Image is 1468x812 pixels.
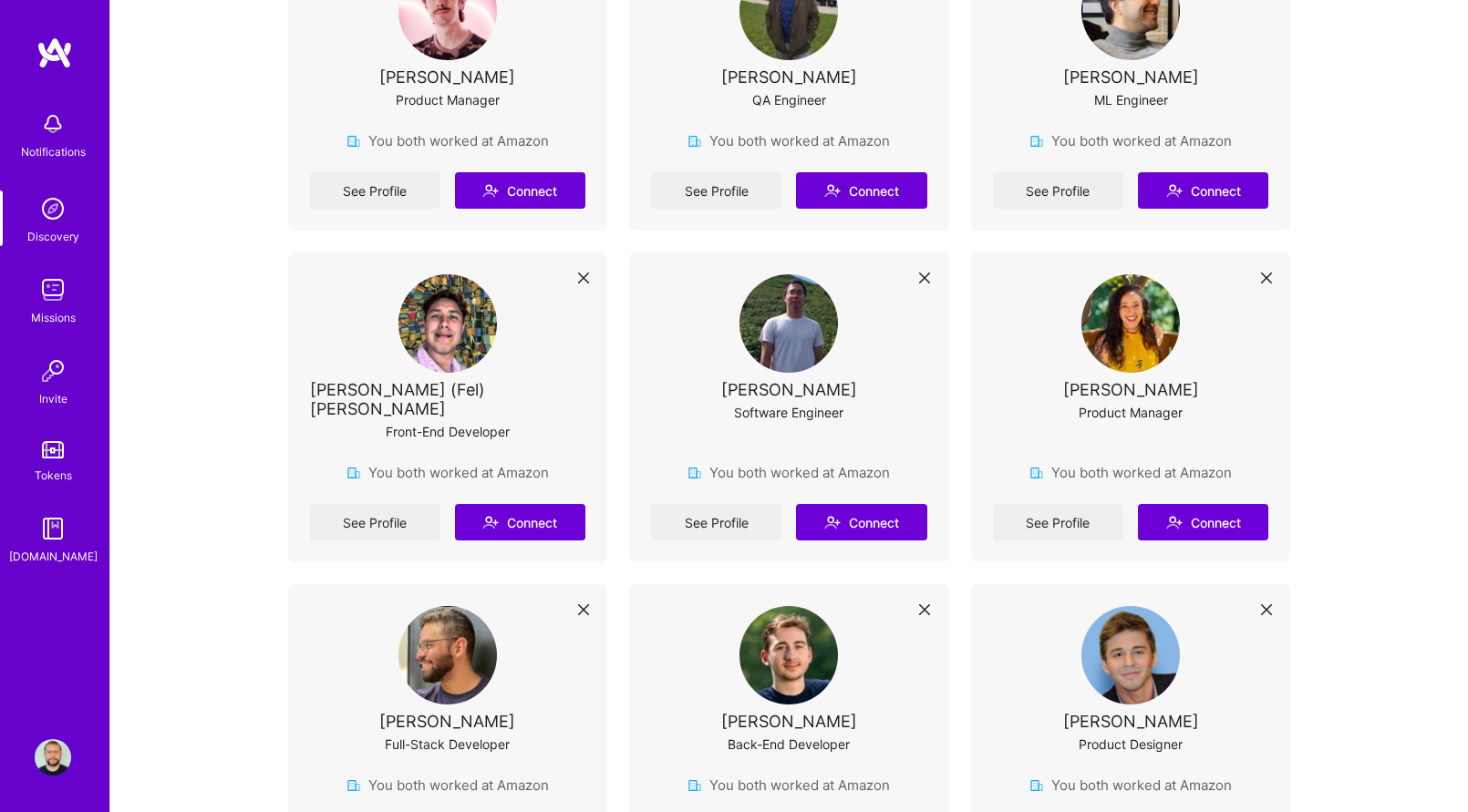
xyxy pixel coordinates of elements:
img: company icon [687,134,702,149]
div: [PERSON_NAME] [721,67,857,87]
img: User Avatar [35,739,71,776]
div: Software Engineer [734,403,843,422]
a: See Profile [310,504,440,540]
i: icon Close [919,272,930,283]
div: You both worked at Amazon [687,131,890,150]
img: User Avatar [1081,606,1180,704]
i: icon Connect [1166,182,1183,199]
img: guide book [35,510,71,547]
div: Missions [31,308,76,327]
img: teamwork [35,272,71,308]
button: Connect [796,172,926,209]
div: Back-End Developer [728,735,850,754]
img: User Avatar [398,606,497,704]
a: See Profile [310,172,440,209]
img: company icon [1029,778,1044,793]
div: [DOMAIN_NAME] [9,547,98,566]
i: icon Connect [824,182,841,199]
button: Connect [796,504,926,540]
div: You both worked at Amazon [346,776,549,795]
a: See Profile [651,504,781,540]
img: company icon [1029,466,1044,480]
i: icon Close [578,604,589,615]
div: Tokens [35,466,72,485]
i: icon Connect [1166,514,1183,530]
img: User Avatar [739,274,838,373]
img: bell [35,106,71,142]
div: ML Engineer [1094,90,1168,109]
i: icon Close [919,604,930,615]
i: icon Close [1261,604,1272,615]
i: icon Close [578,272,589,283]
div: You both worked at Amazon [687,776,890,795]
img: company icon [346,466,361,480]
img: User Avatar [1081,274,1180,373]
div: Full-Stack Developer [385,735,510,754]
i: icon Connect [824,514,841,530]
div: You both worked at Amazon [346,131,549,150]
div: [PERSON_NAME] [379,67,515,87]
div: [PERSON_NAME] [721,380,857,399]
i: icon Connect [482,182,499,199]
div: QA Engineer [752,90,826,109]
img: company icon [687,778,702,793]
img: company icon [346,134,361,149]
div: Product Designer [1079,735,1183,754]
div: [PERSON_NAME] [1063,67,1199,87]
div: [PERSON_NAME] [1063,380,1199,399]
div: Front-End Developer [386,422,510,441]
div: You both worked at Amazon [1029,463,1232,482]
img: tokens [42,441,64,458]
i: icon Close [1261,272,1272,283]
div: You both worked at Amazon [687,463,890,482]
img: company icon [1029,134,1044,149]
div: You both worked at Amazon [1029,776,1232,795]
button: Connect [1138,172,1268,209]
div: Invite [39,389,67,408]
button: Connect [455,172,585,209]
a: See Profile [651,172,781,209]
div: Product Manager [396,90,500,109]
div: Notifications [21,142,86,161]
img: company icon [346,778,361,793]
div: Product Manager [1079,403,1183,422]
i: icon Connect [482,514,499,530]
img: User Avatar [398,274,497,373]
div: You both worked at Amazon [346,463,549,482]
div: You both worked at Amazon [1029,131,1232,150]
button: Connect [1138,504,1268,540]
div: [PERSON_NAME] [379,712,515,731]
div: [PERSON_NAME] [721,712,857,731]
img: User Avatar [739,606,838,704]
div: [PERSON_NAME] [1063,712,1199,731]
div: [PERSON_NAME] (Fel) [PERSON_NAME] [310,380,586,418]
a: See Profile [993,504,1123,540]
img: company icon [687,466,702,480]
a: See Profile [993,172,1123,209]
img: Invite [35,353,71,389]
img: discovery [35,190,71,227]
div: Discovery [27,227,79,246]
button: Connect [455,504,585,540]
img: logo [36,36,73,69]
